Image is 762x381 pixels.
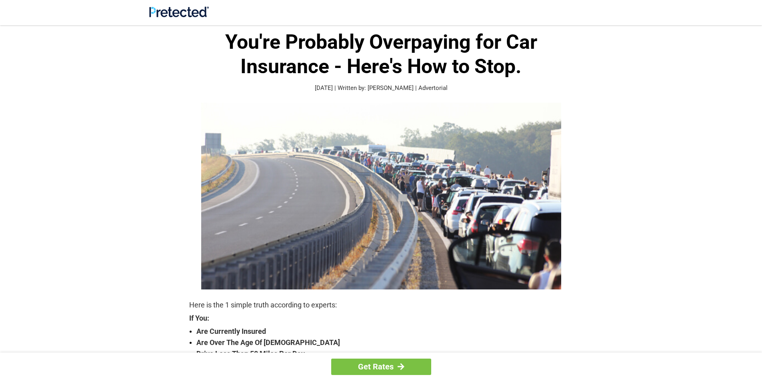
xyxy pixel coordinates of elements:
strong: Drive Less Than 50 Miles Per Day [196,348,573,359]
a: Site Logo [149,11,209,19]
a: Get Rates [331,359,431,375]
p: Here is the 1 simple truth according to experts: [189,299,573,311]
img: Site Logo [149,6,209,17]
strong: Are Currently Insured [196,326,573,337]
p: [DATE] | Written by: [PERSON_NAME] | Advertorial [189,84,573,93]
strong: If You: [189,315,573,322]
h1: You're Probably Overpaying for Car Insurance - Here's How to Stop. [189,30,573,79]
strong: Are Over The Age Of [DEMOGRAPHIC_DATA] [196,337,573,348]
